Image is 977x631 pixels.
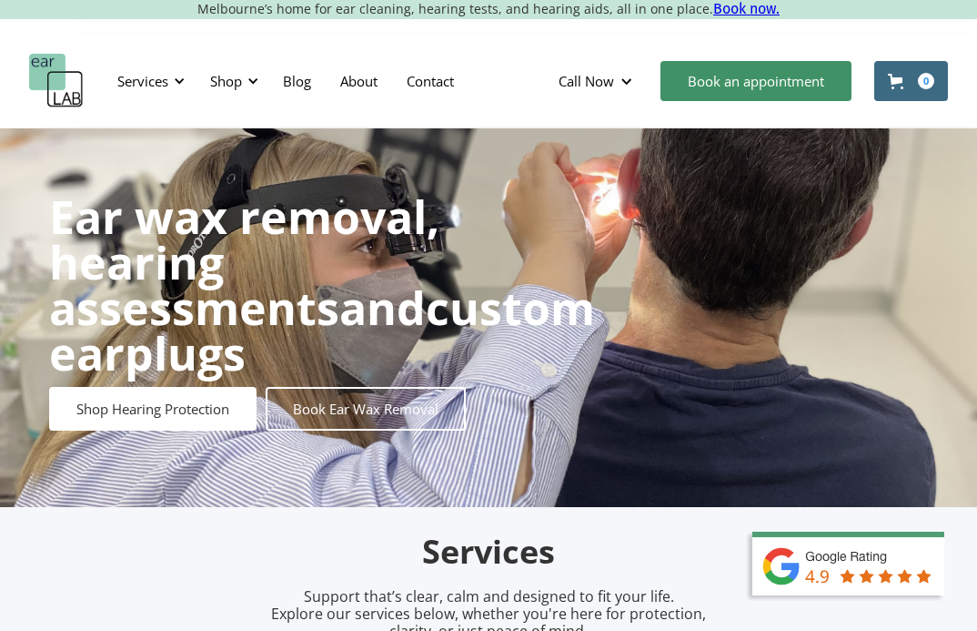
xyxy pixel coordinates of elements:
[918,73,934,89] div: 0
[106,54,190,108] div: Services
[49,186,439,339] strong: Ear wax removal, hearing assessments
[61,531,916,574] h2: Services
[392,55,468,107] a: Contact
[268,55,326,107] a: Blog
[49,194,595,376] h1: and
[49,277,595,384] strong: custom earplugs
[326,55,392,107] a: About
[117,72,168,90] div: Services
[49,387,257,431] a: Shop Hearing Protection
[199,54,264,108] div: Shop
[874,61,948,101] a: Open cart
[29,54,84,108] a: home
[660,61,851,101] a: Book an appointment
[559,72,614,90] div: Call Now
[210,72,242,90] div: Shop
[266,387,466,431] a: Book Ear Wax Removal
[544,54,651,108] div: Call Now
